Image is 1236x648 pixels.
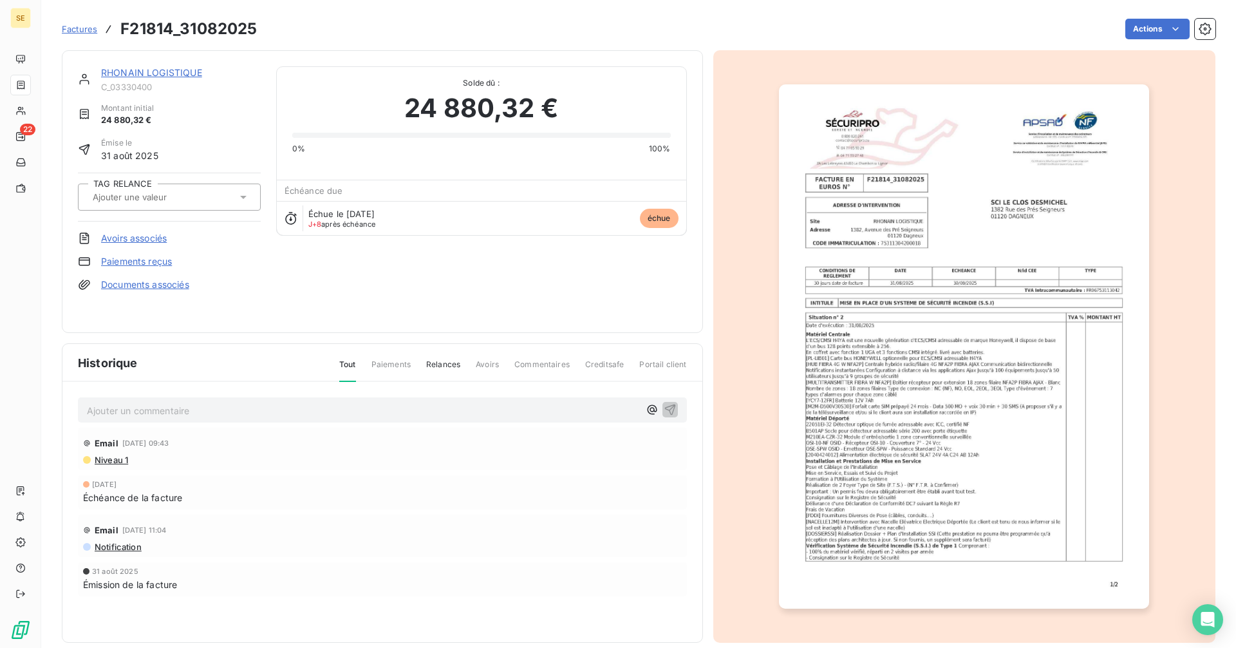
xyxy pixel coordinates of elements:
[120,17,257,41] h3: F21814_31082025
[101,102,154,114] span: Montant initial
[292,143,305,155] span: 0%
[339,359,356,382] span: Tout
[20,124,35,135] span: 22
[95,438,118,448] span: Email
[101,255,172,268] a: Paiements reçus
[93,455,128,465] span: Niveau 1
[308,220,376,228] span: après échéance
[83,578,177,591] span: Émission de la facture
[101,232,167,245] a: Avoirs associés
[308,220,321,229] span: J+8
[101,67,202,78] a: RHONAIN LOGISTIQUE
[101,114,154,127] span: 24 880,32 €
[404,89,558,128] span: 24 880,32 €
[101,278,189,291] a: Documents associés
[91,191,221,203] input: Ajouter une valeur
[649,143,671,155] span: 100%
[62,23,97,35] a: Factures
[101,82,261,92] span: C_03330400
[292,77,671,89] span: Solde dû :
[92,481,117,488] span: [DATE]
[93,542,142,552] span: Notification
[1192,604,1223,635] div: Open Intercom Messenger
[62,24,97,34] span: Factures
[101,149,158,162] span: 31 août 2025
[426,359,460,381] span: Relances
[122,526,167,534] span: [DATE] 11:04
[10,8,31,28] div: SE
[122,439,169,447] span: [DATE] 09:43
[308,209,375,219] span: Échue le [DATE]
[514,359,570,381] span: Commentaires
[92,567,138,575] span: 31 août 2025
[1125,19,1190,39] button: Actions
[78,354,138,372] span: Historique
[640,209,679,228] span: échue
[585,359,624,381] span: Creditsafe
[95,525,118,535] span: Email
[285,186,343,196] span: Échéance due
[779,84,1149,609] img: invoice_thumbnail
[639,359,686,381] span: Portail client
[101,137,158,149] span: Émise le
[10,620,31,640] img: Logo LeanPay
[371,359,411,381] span: Paiements
[83,491,182,504] span: Échéance de la facture
[476,359,499,381] span: Avoirs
